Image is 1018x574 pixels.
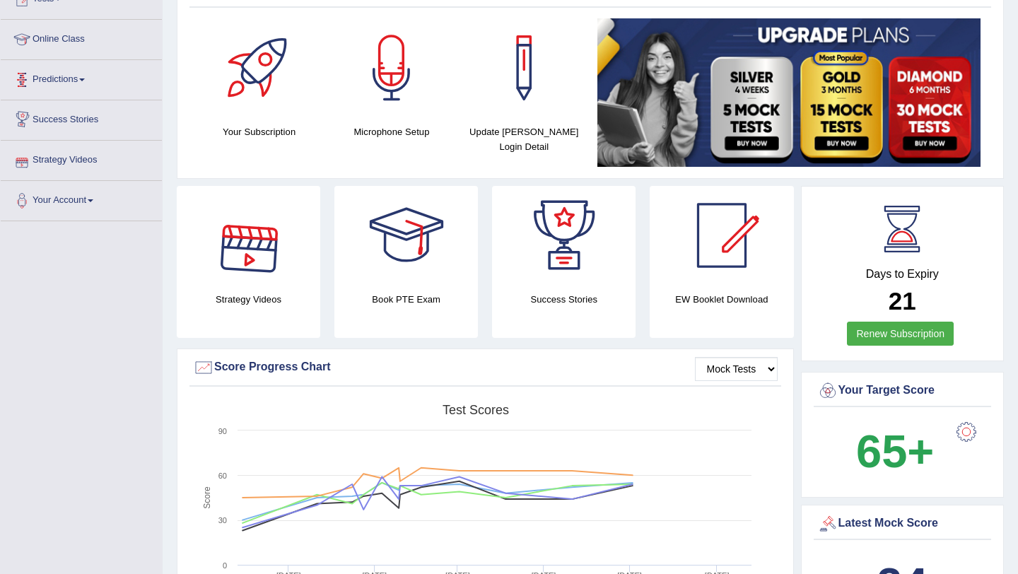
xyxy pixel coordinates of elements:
[1,100,162,136] a: Success Stories
[1,60,162,95] a: Predictions
[218,471,227,480] text: 60
[193,357,778,378] div: Score Progress Chart
[889,287,916,315] b: 21
[465,124,583,154] h4: Update [PERSON_NAME] Login Detail
[202,486,212,509] tspan: Score
[1,20,162,55] a: Online Class
[218,427,227,435] text: 90
[492,292,636,307] h4: Success Stories
[334,292,478,307] h4: Book PTE Exam
[177,292,320,307] h4: Strategy Videos
[650,292,793,307] h4: EW Booklet Download
[847,322,954,346] a: Renew Subscription
[817,268,988,281] h4: Days to Expiry
[817,380,988,402] div: Your Target Score
[856,426,934,477] b: 65+
[1,141,162,176] a: Strategy Videos
[200,124,318,139] h4: Your Subscription
[332,124,450,139] h4: Microphone Setup
[443,403,509,417] tspan: Test scores
[817,513,988,534] div: Latest Mock Score
[597,18,981,167] img: small5.jpg
[218,516,227,525] text: 30
[1,181,162,216] a: Your Account
[223,561,227,570] text: 0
